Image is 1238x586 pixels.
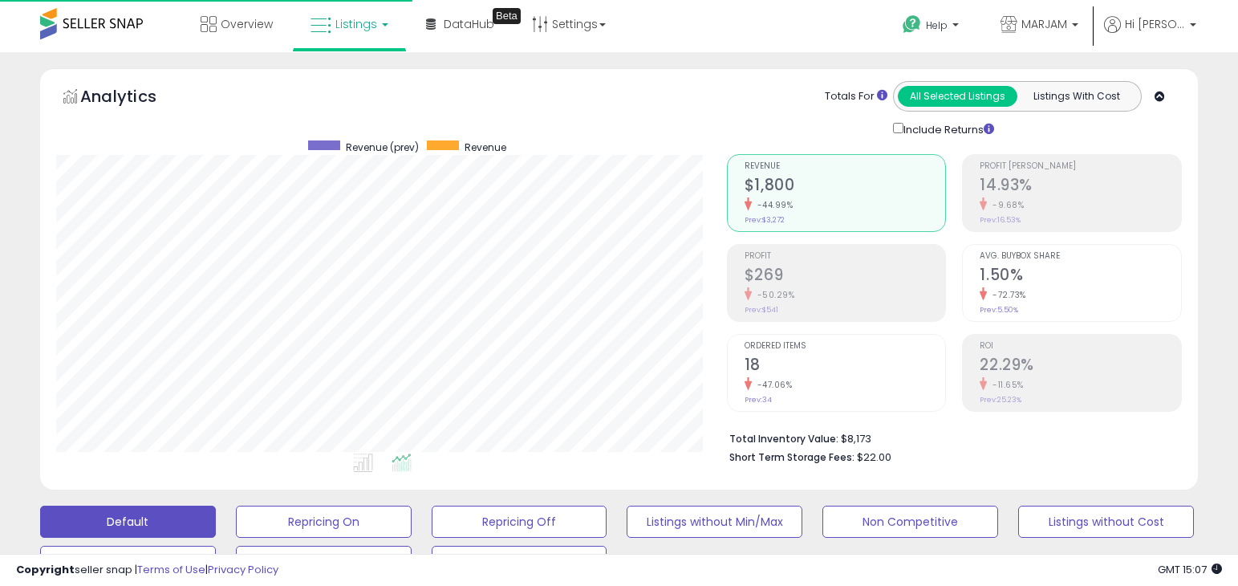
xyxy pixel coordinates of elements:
small: -9.68% [987,199,1024,211]
span: MARJAM [1021,16,1067,32]
h5: Analytics [80,85,188,112]
small: Prev: $3,272 [745,215,785,225]
button: JC-Prod1 [236,546,412,578]
b: Total Inventory Value: [729,432,838,446]
a: Help [890,2,975,52]
small: -44.99% [752,199,794,211]
small: Prev: 25.23% [980,395,1021,405]
span: Avg. Buybox Share [980,252,1181,261]
span: Hi [PERSON_NAME] [1125,16,1185,32]
a: Hi [PERSON_NAME] [1104,16,1196,52]
small: Prev: 34 [745,395,772,405]
strong: Copyright [16,562,75,577]
span: Revenue [745,162,946,171]
span: 2025-10-12 15:07 GMT [1158,562,1222,577]
span: $22.00 [857,450,891,465]
span: Revenue [465,140,506,154]
div: seller snap | | [16,563,278,578]
div: Include Returns [881,120,1013,138]
span: Overview [221,16,273,32]
span: Profit [PERSON_NAME] [980,162,1181,171]
h2: $1,800 [745,176,946,197]
span: ROI [980,342,1181,351]
span: Ordered Items [745,342,946,351]
span: DataHub [444,16,494,32]
small: -47.06% [752,379,793,391]
button: Listings With Cost [1017,86,1136,107]
span: Help [926,18,948,32]
small: Prev: 16.53% [980,215,1021,225]
li: $8,173 [729,428,1170,447]
b: Short Term Storage Fees: [729,450,854,464]
h2: 18 [745,356,946,377]
span: Revenue (prev) [346,140,419,154]
button: Default [40,506,216,538]
small: Prev: 5.50% [980,305,1018,315]
span: Profit [745,252,946,261]
button: Repricing Off [432,506,607,538]
button: Non Competitive [822,506,998,538]
a: Privacy Policy [208,562,278,577]
h2: 14.93% [980,176,1181,197]
button: All Selected Listings [898,86,1017,107]
button: Deactivated & In Stock [40,546,216,578]
h2: 1.50% [980,266,1181,287]
small: Prev: $541 [745,305,778,315]
button: Listings without Cost [1018,506,1194,538]
small: -11.65% [987,379,1024,391]
h2: 22.29% [980,356,1181,377]
small: -50.29% [752,289,795,301]
div: Tooltip anchor [493,8,521,24]
div: Totals For [825,89,887,104]
small: -72.73% [987,289,1026,301]
span: Listings [335,16,377,32]
i: Get Help [902,14,922,35]
button: Listings without Min/Max [627,506,802,538]
button: Prod-2 [432,546,607,578]
h2: $269 [745,266,946,287]
button: Repricing On [236,506,412,538]
a: Terms of Use [137,562,205,577]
